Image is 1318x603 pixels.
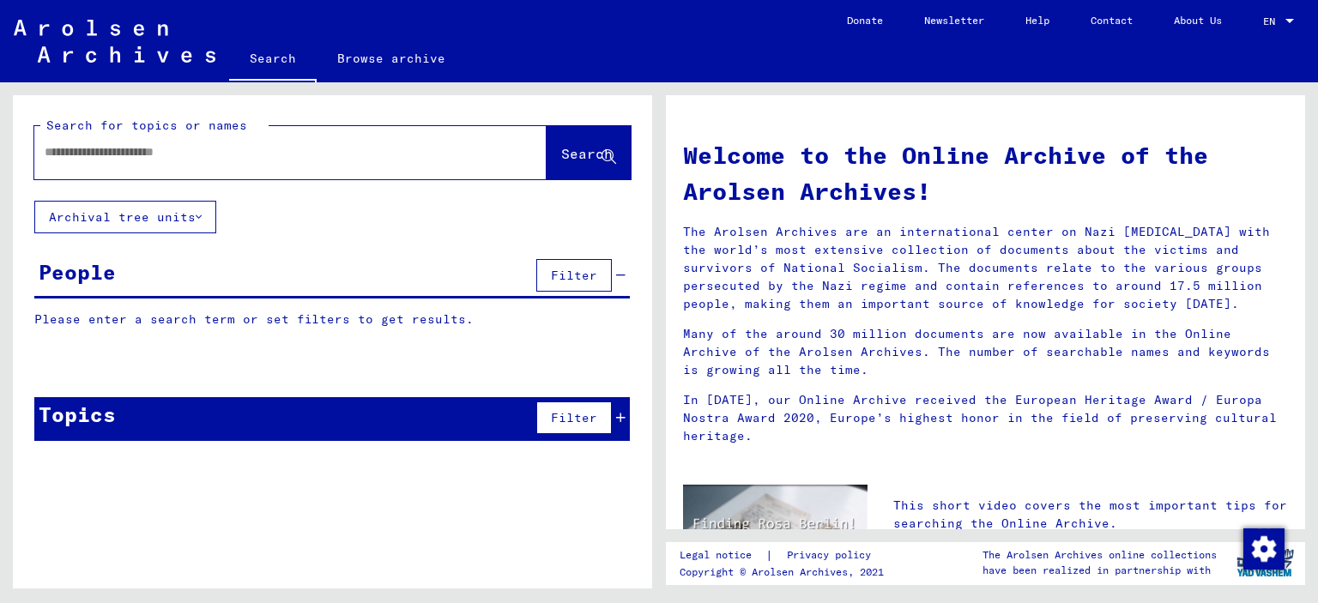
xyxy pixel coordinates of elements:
h1: Welcome to the Online Archive of the Arolsen Archives! [683,137,1288,209]
div: | [680,546,892,564]
button: Filter [536,259,612,292]
a: Browse archive [317,38,466,79]
span: Filter [551,268,597,283]
p: In [DATE], our Online Archive received the European Heritage Award / Europa Nostra Award 2020, Eu... [683,391,1288,445]
img: Change consent [1243,528,1285,570]
button: Filter [536,401,612,434]
img: yv_logo.png [1233,541,1297,584]
button: Archival tree units [34,201,216,233]
p: This short video covers the most important tips for searching the Online Archive. [893,497,1288,533]
p: Copyright © Arolsen Archives, 2021 [680,564,892,580]
p: Many of the around 30 million documents are now available in the Online Archive of the Arolsen Ar... [683,325,1288,379]
mat-label: Search for topics or names [46,118,247,133]
div: People [39,256,116,287]
img: Arolsen_neg.svg [14,20,215,63]
p: The Arolsen Archives are an international center on Nazi [MEDICAL_DATA] with the world’s most ext... [683,223,1288,313]
a: Legal notice [680,546,765,564]
p: have been realized in partnership with [982,563,1217,578]
p: Please enter a search term or set filters to get results. [34,311,630,329]
span: Search [561,145,613,162]
span: Filter [551,410,597,425]
img: video.jpg [683,485,868,585]
p: The Arolsen Archives online collections [982,547,1217,563]
a: Privacy policy [773,546,892,564]
div: Topics [39,399,116,430]
span: EN [1263,15,1282,27]
a: Search [229,38,317,82]
button: Search [547,126,631,179]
